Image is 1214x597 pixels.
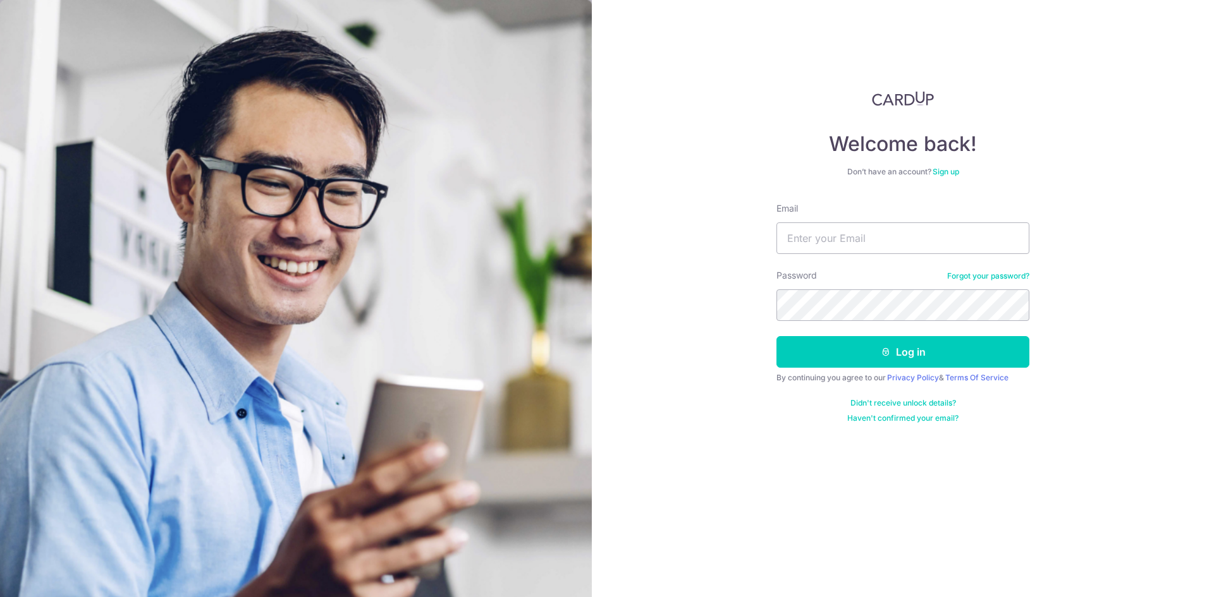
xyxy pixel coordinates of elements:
a: Didn't receive unlock details? [850,398,956,408]
input: Enter your Email [776,222,1029,254]
a: Terms Of Service [945,373,1009,382]
label: Password [776,269,817,282]
div: By continuing you agree to our & [776,373,1029,383]
a: Forgot your password? [947,271,1029,281]
a: Sign up [933,167,959,176]
a: Privacy Policy [887,373,939,382]
h4: Welcome back! [776,131,1029,157]
button: Log in [776,336,1029,368]
a: Haven't confirmed your email? [847,413,959,423]
img: CardUp Logo [872,91,934,106]
label: Email [776,202,798,215]
div: Don’t have an account? [776,167,1029,177]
